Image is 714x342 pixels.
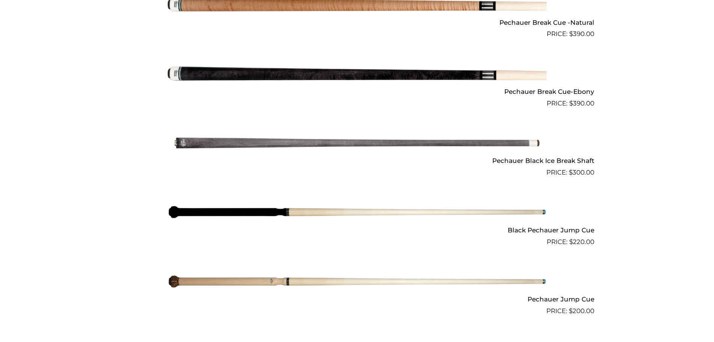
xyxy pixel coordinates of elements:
[120,84,594,98] h2: Pechauer Break Cue-Ebony
[569,307,573,315] span: $
[569,238,594,246] bdi: 220.00
[569,30,594,38] bdi: 390.00
[120,181,594,247] a: Black Pechauer Jump Cue $220.00
[120,292,594,306] h2: Pechauer Jump Cue
[569,99,594,107] bdi: 390.00
[569,307,594,315] bdi: 200.00
[168,111,547,175] img: Pechauer Black Ice Break Shaft
[569,169,594,176] bdi: 300.00
[120,154,594,168] h2: Pechauer Black Ice Break Shaft
[569,169,573,176] span: $
[569,99,573,107] span: $
[168,250,547,313] img: Pechauer Jump Cue
[569,238,573,246] span: $
[569,30,573,38] span: $
[168,181,547,244] img: Black Pechauer Jump Cue
[168,42,547,105] img: Pechauer Break Cue-Ebony
[120,111,594,178] a: Pechauer Black Ice Break Shaft $300.00
[120,42,594,108] a: Pechauer Break Cue-Ebony $390.00
[120,15,594,29] h2: Pechauer Break Cue -Natural
[120,223,594,237] h2: Black Pechauer Jump Cue
[120,250,594,316] a: Pechauer Jump Cue $200.00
